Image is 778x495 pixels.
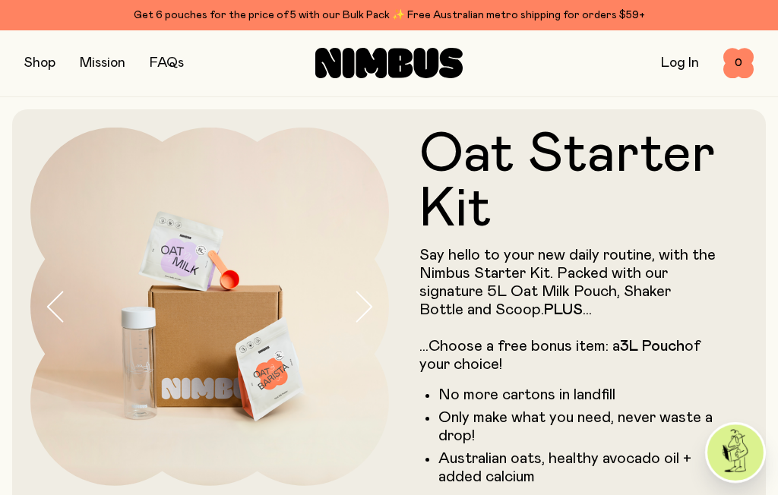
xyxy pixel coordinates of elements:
[438,449,717,486] li: Australian oats, healthy avocado oil + added calcium
[544,302,583,317] strong: PLUS
[661,56,699,70] a: Log In
[24,6,754,24] div: Get 6 pouches for the price of 5 with our Bulk Pack ✨ Free Australian metro shipping for orders $59+
[419,246,717,374] p: Say hello to your new daily routine, with the Nimbus Starter Kit. Packed with our signature 5L Oa...
[419,128,717,237] h1: Oat Starter Kit
[150,56,184,70] a: FAQs
[642,339,685,354] strong: Pouch
[438,408,717,445] li: Only make what you need, never waste a drop!
[723,48,754,78] button: 0
[620,339,638,354] strong: 3L
[707,424,764,481] img: agent
[80,56,125,70] a: Mission
[438,386,717,404] li: No more cartons in landfill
